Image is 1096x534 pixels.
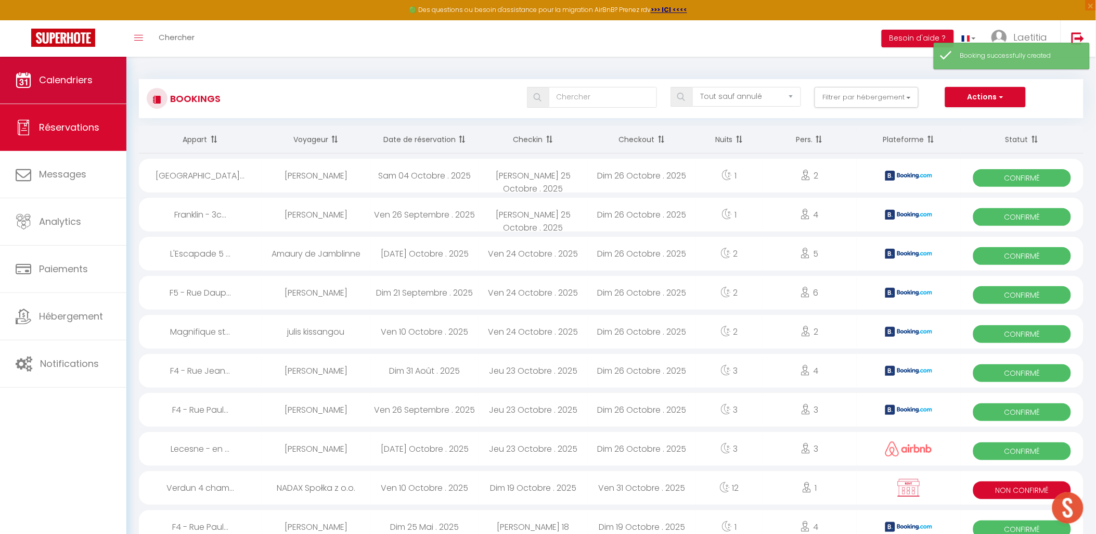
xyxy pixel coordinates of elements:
a: >>> ICI <<<< [651,5,687,14]
img: ... [991,30,1007,45]
th: Sort by nights [696,126,762,154]
span: Messages [39,168,86,181]
span: Réservations [39,121,99,134]
th: Sort by channel [857,126,961,154]
th: Sort by guest [262,126,370,154]
h3: Bookings [167,87,221,110]
button: Actions [945,87,1025,108]
div: Booking successfully created [960,51,1079,61]
span: Chercher [159,32,195,43]
th: Sort by people [763,126,857,154]
span: Analytics [39,215,81,228]
th: Sort by checkin [479,126,588,154]
span: Hébergement [39,310,103,323]
button: Besoin d'aide ? [882,30,954,47]
th: Sort by booking date [370,126,479,154]
img: Super Booking [31,29,95,47]
span: Notifications [40,357,99,370]
button: Filtrer par hébergement [815,87,919,108]
th: Sort by status [961,126,1084,154]
div: Ouvrir le chat [1052,492,1084,524]
img: logout [1072,32,1085,45]
input: Chercher [549,87,657,108]
a: Chercher [151,20,202,57]
a: ... Laetitia [984,20,1061,57]
th: Sort by rentals [139,126,262,154]
th: Sort by checkout [588,126,697,154]
span: Laetitia [1014,31,1048,44]
span: Paiements [39,262,88,275]
span: Calendriers [39,73,93,86]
